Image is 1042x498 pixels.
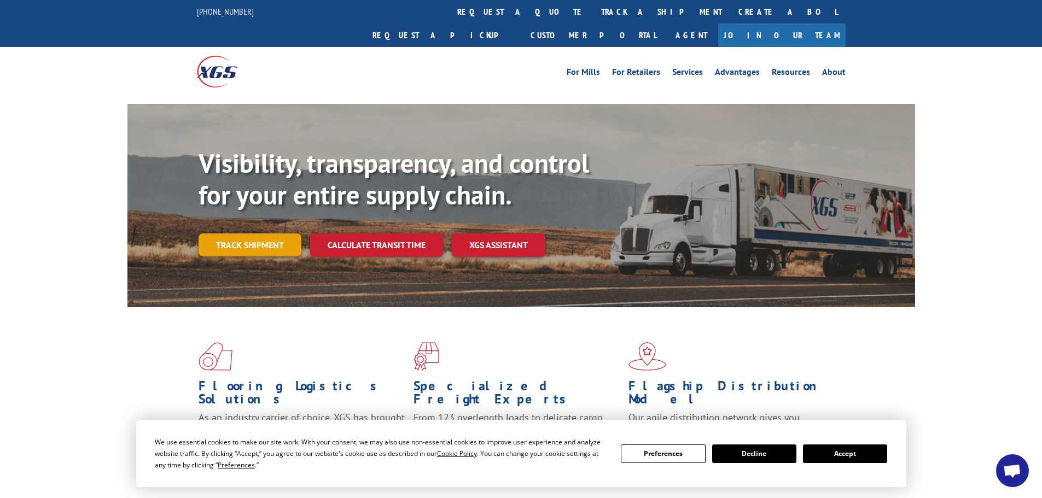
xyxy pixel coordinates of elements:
button: Decline [712,444,796,463]
span: As an industry carrier of choice, XGS has brought innovation and dedication to flooring logistics... [199,411,405,450]
span: Our agile distribution network gives you nationwide inventory management on demand. [628,411,830,437]
h1: Flooring Logistics Solutions [199,379,405,411]
span: Preferences [218,460,255,470]
a: XGS ASSISTANT [452,233,545,257]
div: We use essential cookies to make our site work. With your consent, we may also use non-essential ... [155,436,608,471]
div: Open chat [996,454,1029,487]
a: [PHONE_NUMBER] [197,6,254,17]
p: From 123 overlength loads to delicate cargo, our experienced staff knows the best way to move you... [414,411,620,460]
b: Visibility, transparency, and control for your entire supply chain. [199,146,589,212]
a: Services [672,68,703,80]
a: Advantages [715,68,760,80]
span: Cookie Policy [437,449,477,458]
div: Cookie Consent Prompt [136,420,906,487]
a: Customer Portal [522,24,665,47]
a: Agent [665,24,718,47]
h1: Specialized Freight Experts [414,379,620,411]
h1: Flagship Distribution Model [628,379,835,411]
a: Join Our Team [718,24,846,47]
a: Request a pickup [364,24,522,47]
button: Preferences [621,444,705,463]
img: xgs-icon-total-supply-chain-intelligence-red [199,342,232,371]
a: Calculate transit time [310,233,443,257]
a: Track shipment [199,233,301,256]
a: For Mills [567,68,600,80]
button: Accept [803,444,887,463]
img: xgs-icon-focused-on-flooring-red [414,342,439,371]
a: For Retailers [612,68,660,80]
a: About [822,68,846,80]
a: Resources [772,68,810,80]
img: xgs-icon-flagship-distribution-model-red [628,342,666,371]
